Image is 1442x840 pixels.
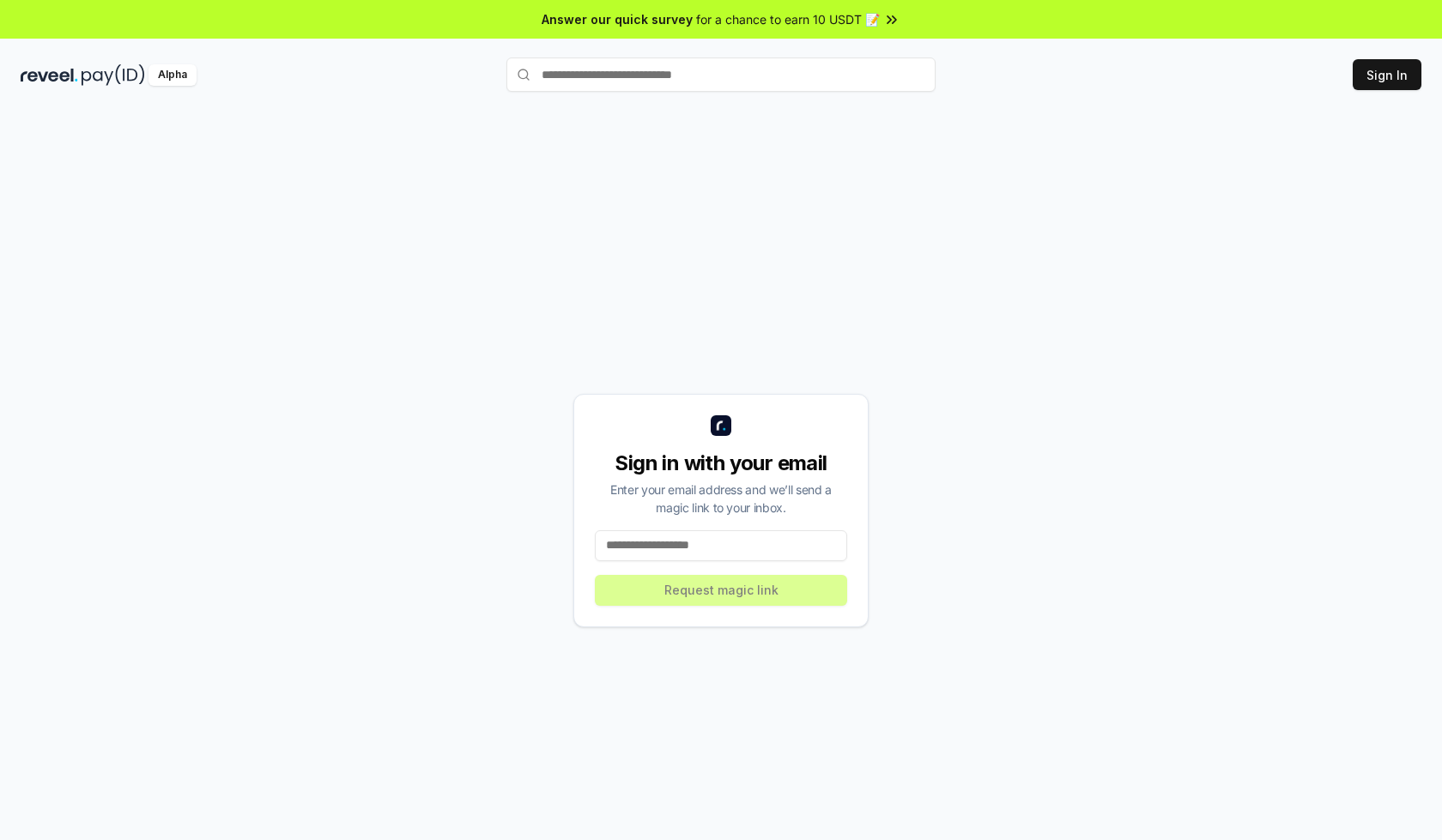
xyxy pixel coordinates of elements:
[21,64,78,86] img: reveel_dark
[711,415,731,436] img: logo_small
[542,10,693,28] span: Answer our quick survey
[1353,59,1421,90] button: Sign In
[595,480,847,517] div: Enter your email address and we’ll send a magic link to your inbox.
[148,64,197,86] div: Alpha
[696,10,880,28] span: for a chance to earn 10 USDT 📝
[82,64,145,86] img: pay_id
[595,450,847,477] div: Sign in with your email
